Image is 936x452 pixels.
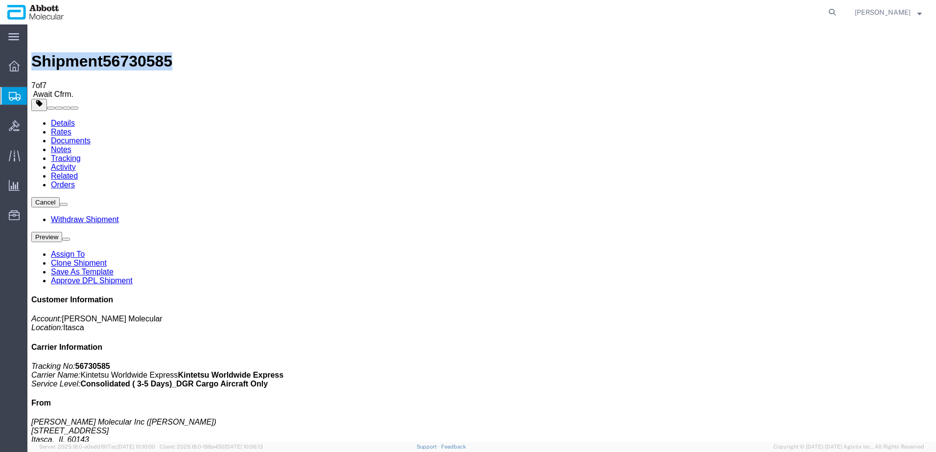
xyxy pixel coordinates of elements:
[7,5,64,20] img: logo
[441,444,466,450] a: Feedback
[23,94,47,103] a: Details
[4,207,35,218] button: Preview
[4,318,905,327] h4: Carrier Information
[23,147,50,156] a: Related
[23,130,53,138] a: Tracking
[4,299,36,307] i: Location:
[417,444,441,450] a: Support
[773,443,924,451] span: Copyright © [DATE]-[DATE] Agistix Inc., All Rights Reserved
[23,121,44,129] a: Notes
[23,243,86,251] a: Save As Template
[4,346,53,355] i: Carrier Name:
[75,28,145,45] span: 56730585
[4,173,32,183] button: Cancel
[4,355,53,363] i: Service Level:
[23,252,105,260] a: Approve DPL Shipment
[23,191,92,199] a: Withdraw Shipment
[39,444,155,450] span: Server: 2025.18.0-a0edd1917ac
[4,374,905,383] h4: From
[6,66,46,74] span: Await Cfrm.
[150,346,256,355] b: Kintetsu Worldwide Express
[160,444,263,450] span: Client: 2025.18.0-198a450
[117,444,155,450] span: [DATE] 10:10:00
[23,112,63,120] a: Documents
[48,338,83,346] b: 56730585
[4,338,48,346] i: Tracking No:
[225,444,263,450] span: [DATE] 10:06:13
[53,355,241,363] b: Consolidated ( 3-5 Days)_DGR Cargo Aircraft Only
[4,290,34,298] i: Account:
[23,138,48,147] a: Activity
[23,156,47,164] a: Orders
[4,57,8,65] span: 7
[34,290,135,298] span: [PERSON_NAME] Molecular
[23,234,79,243] a: Clone Shipment
[4,57,905,66] div: of
[53,346,150,355] span: Kintetsu Worldwide Express
[4,271,905,280] h4: Customer Information
[4,290,905,308] p: Itasca
[854,6,922,18] button: [PERSON_NAME]
[23,103,44,112] a: Rates
[27,24,936,442] iframe: FS Legacy Container
[23,226,57,234] a: Assign To
[4,393,905,437] address: [PERSON_NAME] Molecular Inc ([PERSON_NAME]) [STREET_ADDRESS] Itasca, IL 60143 [PHONE_NUMBER]
[15,57,19,65] span: 7
[855,7,911,18] span: Raza Khan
